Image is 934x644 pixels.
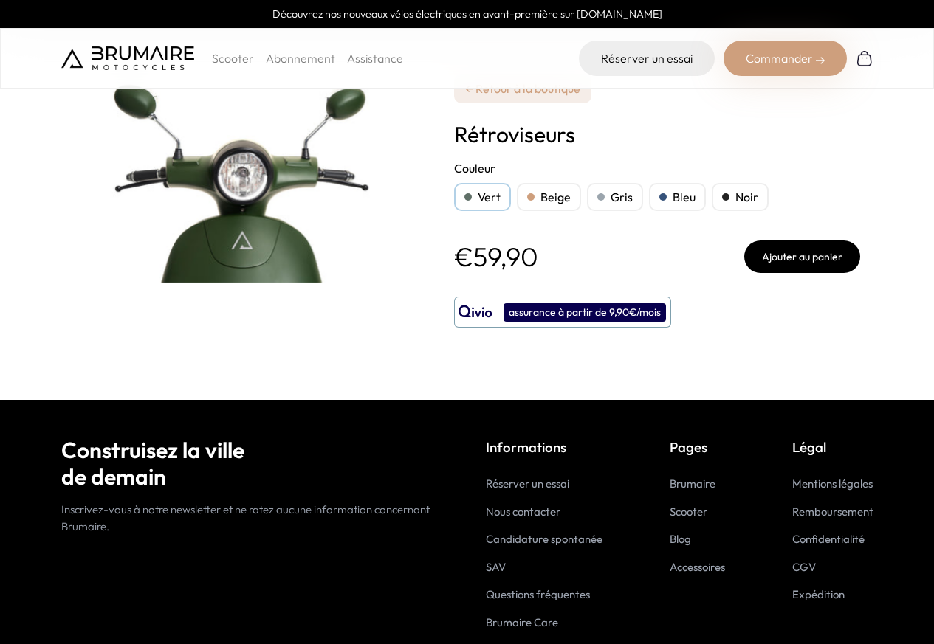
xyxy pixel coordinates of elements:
[670,477,715,491] a: Brumaire
[266,51,335,66] a: Abonnement
[587,183,643,211] div: Gris
[744,240,860,273] button: Ajouter au panier
[486,615,558,629] a: Brumaire Care
[504,303,666,322] div: assurance à partir de 9,90€/mois
[670,532,691,546] a: Blog
[792,587,845,601] a: Expédition
[454,297,671,328] button: assurance à partir de 9,90€/mois
[61,437,449,490] h2: Construisez la ville de demain
[61,37,430,283] img: Rétroviseurs
[347,51,403,66] a: Assistance
[724,41,847,76] div: Commander
[579,41,715,76] a: Réserver un essai
[486,587,590,601] a: Questions fréquentes
[792,477,873,491] a: Mentions légales
[670,505,707,519] a: Scooter
[454,242,538,271] p: €59,90
[486,437,602,457] p: Informations
[61,502,449,535] p: Inscrivez-vous à notre newsletter et ne ratez aucune information concernant Brumaire.
[212,49,254,67] p: Scooter
[649,183,706,211] div: Bleu
[670,437,725,457] p: Pages
[454,159,860,177] h2: Couleur
[816,56,825,65] img: right-arrow-2.png
[792,505,873,519] a: Remboursement
[670,560,725,574] a: Accessoires
[486,532,602,546] a: Candidature spontanée
[459,303,492,321] img: logo qivio
[792,437,873,457] p: Légal
[486,477,569,491] a: Réserver un essai
[792,532,865,546] a: Confidentialité
[486,505,560,519] a: Nous contacter
[792,560,816,574] a: CGV
[712,183,769,211] div: Noir
[454,121,860,148] h1: Rétroviseurs
[486,560,506,574] a: SAV
[61,46,194,70] img: Brumaire Motocycles
[856,49,873,67] img: Panier
[454,183,511,211] div: Vert
[517,183,581,211] div: Beige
